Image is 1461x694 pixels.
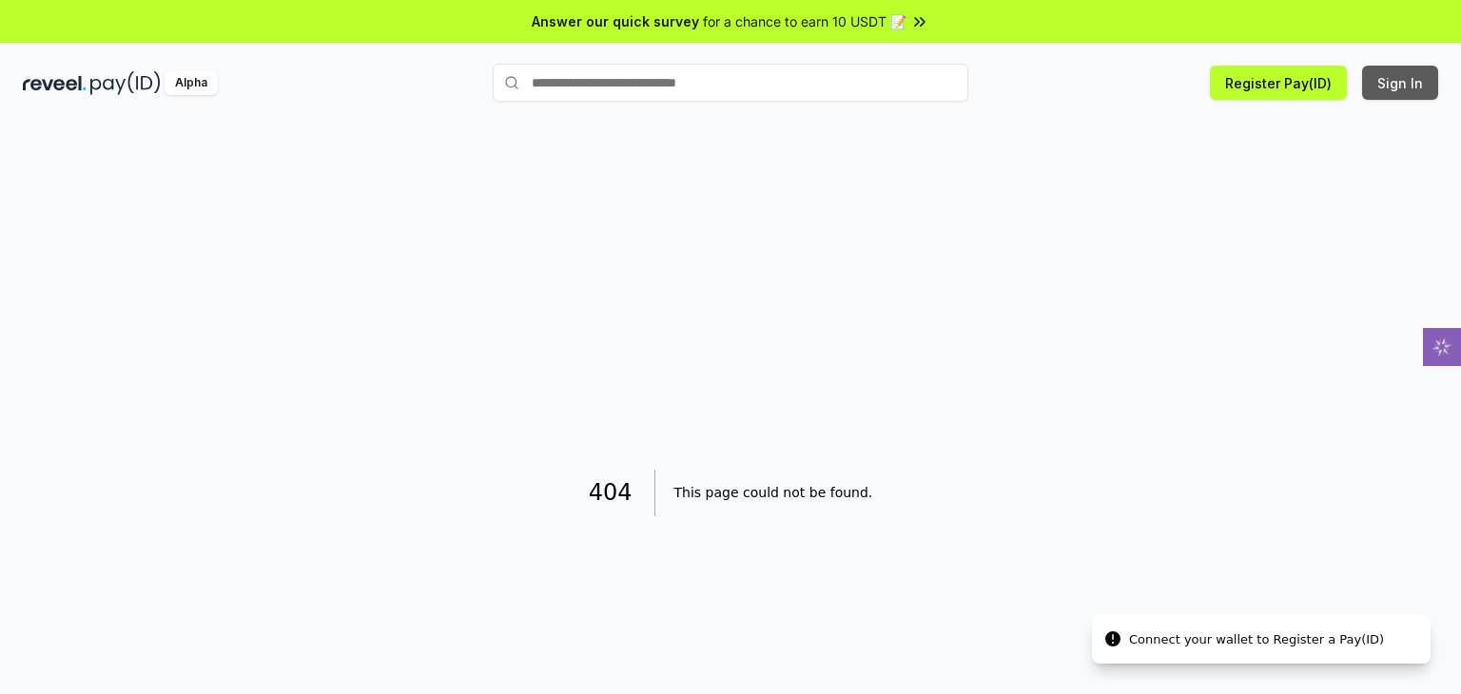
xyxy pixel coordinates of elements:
button: Register Pay(ID) [1210,66,1347,100]
div: Alpha [165,71,218,95]
img: reveel_dark [23,71,87,95]
h1: 404 [589,470,655,516]
span: Answer our quick survey [532,11,699,31]
button: Sign In [1362,66,1438,100]
h2: This page could not be found. [674,470,873,516]
div: Connect your wallet to Register a Pay(ID) [1129,630,1384,649]
img: pay_id [90,71,161,95]
span: for a chance to earn 10 USDT 📝 [703,11,906,31]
